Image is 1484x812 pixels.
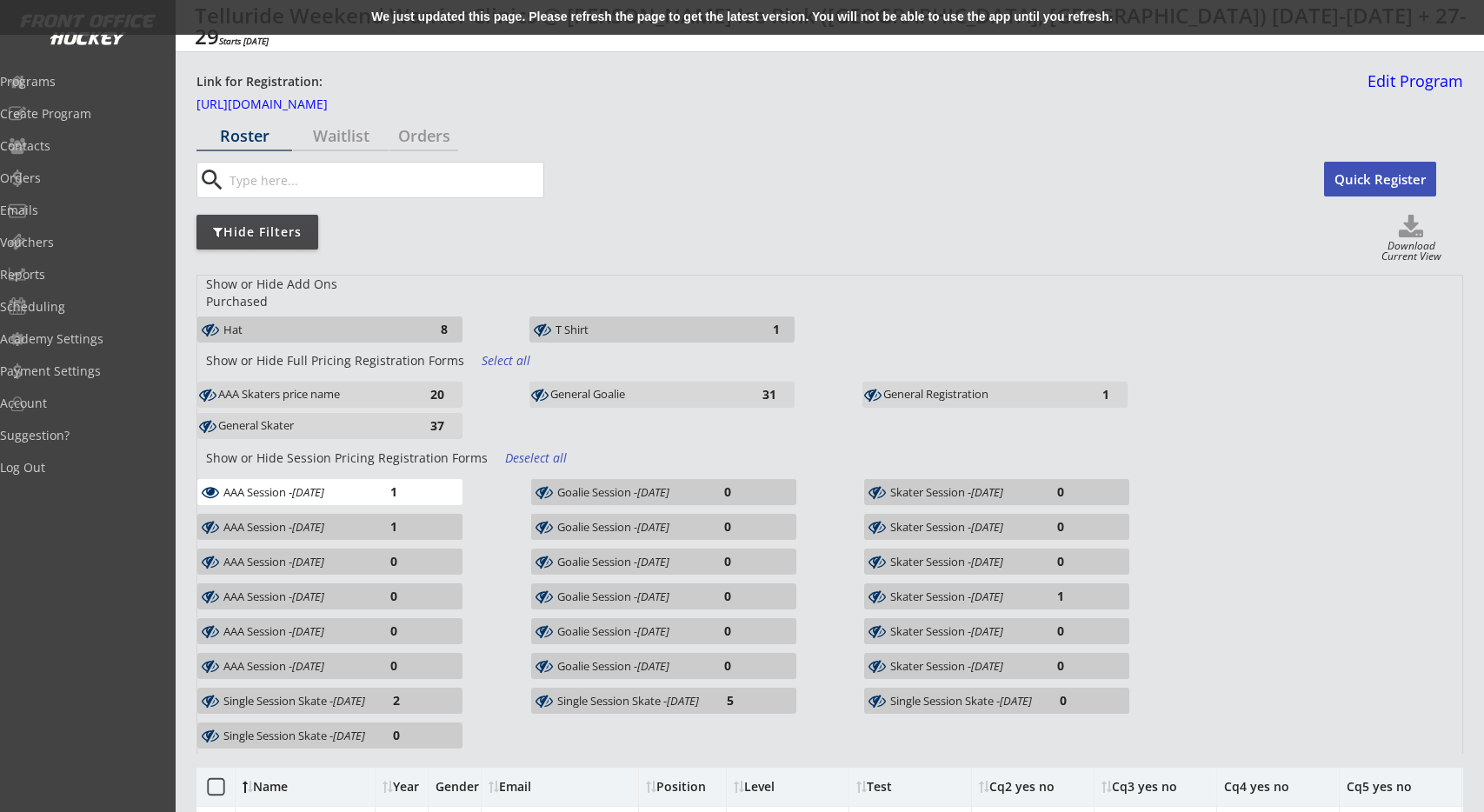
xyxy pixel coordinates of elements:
div: 0 [1029,624,1064,637]
div: Goalie Session - [557,521,696,533]
div: Name [243,781,384,793]
div: 2 [365,694,400,707]
div: Show or Hide Add Ons Purchased [197,276,409,309]
div: T Shirt [556,321,745,338]
div: 0 [696,589,731,602]
div: 1 [363,520,397,533]
div: General Goalie [550,388,742,402]
div: Skater Session - [890,521,1029,533]
div: Link for Registration: [196,73,325,91]
div: 0 [363,659,397,672]
div: Goalie Session [557,588,696,605]
div: AAA Session - [223,521,363,533]
div: Show or Hide Session Pricing Registration Forms [197,449,496,467]
div: 5 [699,694,734,707]
em: [DATE] [971,658,1003,674]
div: General Skater [218,418,409,435]
div: Goalie Session - [557,625,696,637]
div: Skater Session - [890,625,1029,637]
div: AAA Session - [223,590,363,602]
div: Skater Session [890,657,1029,675]
div: Single Session Skate - [890,695,1032,707]
em: [DATE] [333,728,365,743]
div: Goalie Session [557,657,696,675]
em: Starts [DATE] [219,35,269,47]
div: Gender [436,781,488,793]
div: AAA Skaters price name [218,388,409,402]
div: Goalie Session - [557,660,696,672]
div: 0 [1029,485,1064,498]
div: 0 [696,555,731,568]
em: [DATE] [971,484,1003,500]
div: Deselect all [505,449,569,467]
div: General Registration [883,388,1075,402]
input: Type here... [226,163,543,197]
div: Skater Session [890,483,1029,501]
div: Test [856,781,892,793]
div: Goalie Session - [557,590,696,602]
div: 0 [363,624,397,637]
div: Position [646,781,719,793]
div: AAA Session [223,588,363,605]
div: 0 [1029,520,1064,533]
div: Goalie Session [557,483,696,501]
div: AAA Session [223,657,363,675]
div: 1 [1075,388,1109,401]
div: Cq3 yes no [1101,781,1177,793]
div: Telluride Weekend Warrior Clinics @ [PERSON_NAME] Ice Rink ([GEOGRAPHIC_DATA], [GEOGRAPHIC_DATA])... [195,5,1470,47]
a: Edit Program [1361,73,1463,103]
div: 0 [365,729,400,742]
div: 1 [745,323,780,336]
div: Goalie Session [557,518,696,536]
div: Hat [223,323,413,336]
div: 8 [413,323,448,336]
em: [DATE] [971,589,1003,604]
div: 0 [696,624,731,637]
em: [DATE] [667,693,699,709]
div: Skater Session [890,588,1029,605]
div: Email [489,781,631,793]
div: Single Session Skate - [223,729,365,742]
div: 1 [363,485,397,498]
em: [DATE] [333,693,365,709]
div: Skater Session [890,553,1029,570]
div: Single Session Skate [557,692,699,709]
em: [DATE] [971,554,1003,569]
div: Cq4 yes no [1224,781,1289,793]
div: AAA Session [223,553,363,570]
button: Quick Register [1324,162,1436,196]
em: [DATE] [292,484,324,500]
div: Single Session Skate - [223,695,365,707]
div: AAA Session [223,483,363,501]
button: Click to download full roster. Your browser settings may try to block it, check your security set... [1398,215,1424,241]
div: Select all [482,352,546,369]
div: Goalie Session [557,622,696,640]
em: [DATE] [637,554,669,569]
div: 0 [1029,659,1064,672]
div: Single Session Skate - [557,695,699,707]
div: 0 [696,520,731,533]
div: AAA Session - [223,660,363,672]
div: T Shirt [556,323,745,336]
em: [DATE] [637,519,669,535]
div: Single Session Skate [890,692,1032,709]
div: 0 [1029,555,1064,568]
div: 0 [363,555,397,568]
a: [URL][DOMAIN_NAME] [196,98,370,117]
div: Single Session Skate [223,692,365,709]
div: AAA Session [223,622,363,640]
div: General Registration [883,387,1075,403]
em: [DATE] [292,519,324,535]
div: 20 [409,388,444,401]
button: search [197,166,226,194]
div: Hat [223,321,413,338]
div: Download Current View [1375,241,1447,264]
em: [DATE] [637,658,669,674]
div: Goalie Session - [557,486,696,498]
div: Roster [196,128,292,143]
div: General Goalie [550,387,742,403]
div: Skater Session - [890,486,1029,498]
div: 0 [1032,694,1067,707]
div: Skater Session [890,518,1029,536]
em: [DATE] [637,623,669,639]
